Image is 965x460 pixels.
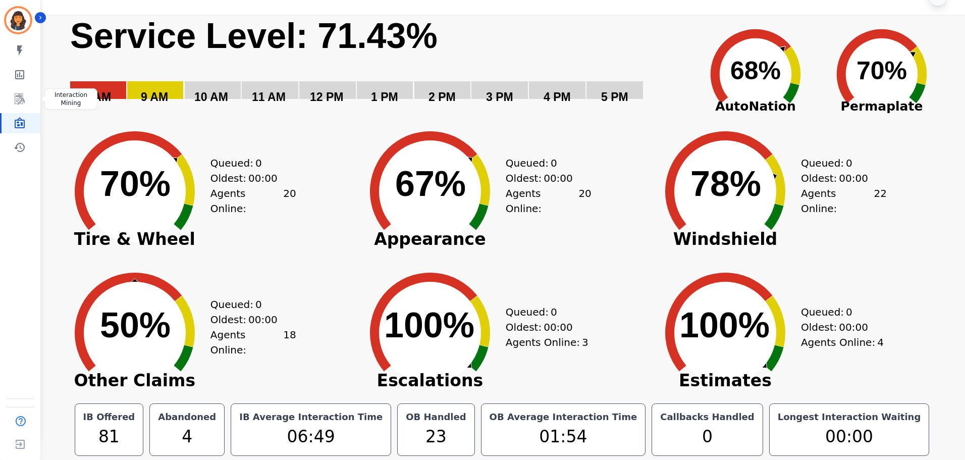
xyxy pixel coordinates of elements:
[506,335,592,350] div: Agents Online:
[544,171,573,186] span: 00:00
[310,90,343,104] text: 12 PM
[141,90,168,104] text: 9 AM
[237,410,385,424] div: IB Average Interaction Time
[283,186,296,216] span: 20
[255,156,262,171] span: 0
[601,90,628,104] text: 5 PM
[395,164,466,203] text: 67%
[776,424,923,449] div: 00:00
[100,305,171,345] text: 50%
[248,171,278,186] span: 00:00
[488,410,639,424] div: OB Average Interaction Time
[156,424,218,449] div: 4
[856,57,907,85] text: 70%
[801,171,877,186] div: Oldest:
[283,327,296,357] span: 18
[486,90,513,104] text: 3 PM
[730,57,781,85] text: 68%
[404,410,468,424] div: OB Handled
[506,304,581,320] div: Queued:
[801,335,887,350] div: Agents Online:
[81,424,137,449] div: 81
[210,297,286,312] div: Queued:
[210,156,286,171] div: Queued:
[578,186,591,216] span: 20
[776,410,923,424] div: Longest Interaction Waiting
[237,424,385,449] div: 06:49
[506,156,581,171] div: Queued:
[846,156,852,171] span: 0
[194,90,228,104] text: 10 AM
[428,90,456,104] text: 2 PM
[255,297,262,312] span: 0
[658,410,757,424] div: Callbacks Handled
[506,320,581,335] div: Oldest:
[384,305,474,345] text: 100%
[100,164,171,203] text: 70%
[248,312,278,327] span: 00:00
[582,335,588,350] span: 3
[801,156,877,171] div: Queued:
[59,234,210,244] span: Tire & Wheel
[354,376,506,386] span: Escalations
[210,312,286,327] div: Oldest:
[488,424,639,449] div: 01:54
[801,320,877,335] div: Oldest:
[6,8,30,32] img: Bordered avatar
[59,376,210,386] span: Other Claims
[210,327,296,357] div: Agents Online:
[679,305,770,345] text: 100%
[506,186,592,216] div: Agents Online:
[252,90,286,104] text: 11 AM
[210,171,286,186] div: Oldest:
[544,90,571,104] text: 4 PM
[506,171,581,186] div: Oldest:
[371,90,398,104] text: 1 PM
[551,304,557,320] span: 0
[658,424,757,449] div: 0
[81,410,137,424] div: IB Offered
[210,186,296,216] div: Agents Online:
[69,15,690,118] svg: Service Level: 0%
[846,304,852,320] span: 0
[551,156,557,171] span: 0
[404,424,468,449] div: 23
[650,234,801,244] span: Windshield
[354,234,506,244] span: Appearance
[84,90,111,104] text: 8 AM
[819,97,945,116] span: Permaplate
[801,304,877,320] div: Queued:
[801,186,887,216] div: Agents Online:
[839,171,868,186] span: 00:00
[690,164,761,203] text: 78%
[650,376,801,386] span: Estimates
[874,186,886,216] span: 22
[877,335,884,350] span: 4
[692,97,819,116] span: AutoNation
[544,320,573,335] span: 00:00
[156,410,218,424] div: Abandoned
[839,320,868,335] span: 00:00
[70,16,438,56] text: Service Level: 71.43%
